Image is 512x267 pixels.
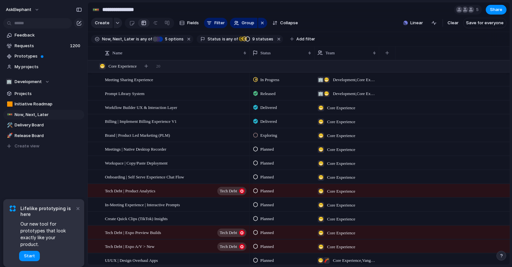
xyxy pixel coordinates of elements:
span: Brand | Product Led Marketing (PLM) [105,131,170,139]
div: 😁 [318,174,324,181]
span: Now, Next, Later [15,112,82,118]
span: any of [139,36,152,42]
span: Create [95,20,109,26]
a: 🛠️Delivery Board [3,120,84,130]
div: 🚥 [7,111,11,118]
span: Tech Debt [220,242,237,251]
div: 🚀Release Board [3,131,84,141]
div: 😁 [318,202,324,208]
div: 🏢 [317,91,324,97]
div: 😁 [317,257,324,264]
span: Core Experience , Vanguard [333,257,376,264]
div: 🧨 [323,257,330,264]
span: Save for everyone [466,20,504,26]
button: Fields [177,18,201,28]
div: 😁 [99,63,106,69]
span: Create Quick Clips (TikTok) Insights [105,215,168,222]
a: 🟧Initiative Roadmap [3,99,84,109]
span: Create view [15,143,40,149]
span: Tech Debt | Product Analytics [105,187,155,194]
div: 😁 [318,188,324,195]
span: 5 [163,37,168,41]
span: Core Experience [108,63,137,69]
button: Group [230,18,257,28]
div: 😁 [318,105,324,111]
span: Core Experience [327,230,355,236]
span: Workspace | Copy/Paste Deployment [105,159,167,166]
span: 20 [156,63,160,69]
span: Meetings | Native Desktop Recorder [105,145,166,153]
span: Delivered [260,118,277,125]
button: Save for everyone [463,18,506,28]
span: Planned [260,146,274,153]
span: Planned [260,188,274,194]
span: 9 [250,37,256,41]
div: 😁 [323,77,330,83]
div: 😁 [318,244,324,250]
div: 😁 [318,216,324,222]
span: 5 [476,6,481,13]
span: Lifelike prototyping is here [20,206,74,217]
span: Core Experience [327,105,355,111]
span: Filter [214,20,225,26]
span: Planned [260,243,274,250]
span: Delivered [260,104,277,111]
button: Tech Debt [217,187,246,195]
span: Delivery Board [15,122,82,128]
span: Meeting Sharing Experience [105,76,153,83]
div: 🏢 [317,77,324,83]
span: Prototypes [15,53,82,59]
button: 🛠️ [6,122,12,128]
button: 9 statuses [238,36,275,43]
button: AskElephant [3,5,43,15]
div: 😁 [318,160,324,167]
button: Create view [3,141,84,151]
a: Prototypes [3,51,84,61]
a: My projects [3,62,84,72]
span: Clear [448,20,459,26]
button: 🚥 [6,112,12,118]
span: Core Experience [327,133,355,139]
button: isany of [135,36,153,43]
span: Core Experience [327,244,355,250]
div: 🛠️ [7,122,11,129]
button: 5 options [153,36,185,43]
span: Workflow Builder UX & Interaction Layer [105,103,177,111]
span: Collapse [280,20,298,26]
span: Prompt Library System [105,90,144,97]
span: Projects [15,91,82,97]
a: Projects [3,89,84,99]
span: Development , Core Experience [333,77,376,83]
div: 😁 [318,133,324,139]
span: Released [260,91,276,97]
button: Start [19,251,40,261]
span: Status [260,50,271,56]
span: Core Experience [327,160,355,167]
div: 😁 [318,230,324,236]
span: Core Experience [327,216,355,222]
button: Clear [445,18,461,28]
span: Core Experience [327,202,355,208]
span: 1200 [70,43,82,49]
button: Dismiss [74,204,82,212]
button: Tech Debt [217,229,246,237]
button: Add filter [286,35,319,44]
button: Share [486,5,506,15]
span: any of [225,36,238,42]
span: Tech Debt [220,187,237,196]
button: Collapse [270,18,301,28]
span: Tech Debt | Expo Preview Builds [105,229,161,236]
span: Group [242,20,254,26]
a: Feedback [3,30,84,40]
span: Core Experience [327,188,355,195]
span: Planned [260,160,274,166]
span: Requests [15,43,68,49]
span: Tech Debt | Expo A/V > New [105,242,154,250]
button: 🏢Development [3,77,84,87]
span: options [163,36,184,42]
span: Core Experience [327,174,355,181]
span: Release Board [15,133,82,139]
button: 🚀 [6,133,12,139]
